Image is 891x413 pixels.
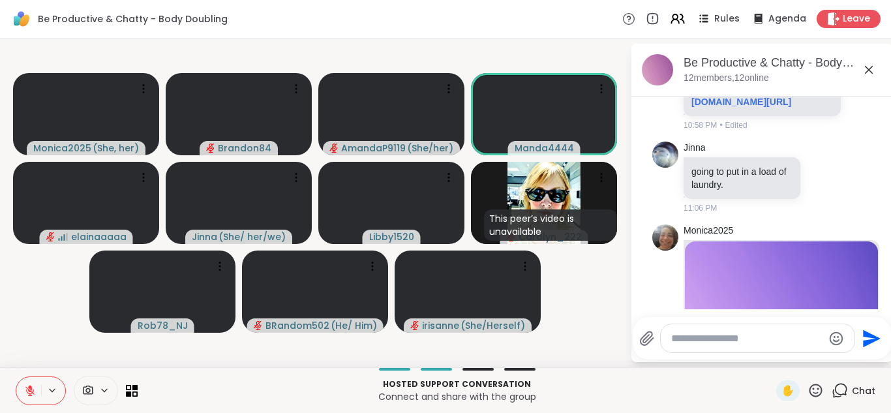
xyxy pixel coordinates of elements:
button: Emoji picker [828,331,844,346]
img: Be Productive & Chatty - Body Doubling, Oct 10 [642,54,673,85]
span: ( She, her ) [93,142,139,155]
span: Edited [725,119,748,131]
span: Brandon84 [218,142,271,155]
span: irisanne [422,319,459,332]
img: https://sharewell-space-live.sfo3.digitaloceanspaces.com/user-generated/c722de09-23e1-4113-a62c-2... [652,142,678,168]
span: Monica2025 [33,142,91,155]
span: ( She/ her/we ) [219,230,286,243]
span: ( She/her ) [407,142,453,155]
span: Chat [852,384,875,397]
span: audio-muted [254,321,263,330]
p: Hosted support conversation [145,378,768,390]
button: Send [855,324,884,353]
span: Agenda [768,12,806,25]
img: https://sharewell-space-live.sfo3.digitaloceanspaces.com/user-generated/41d32855-0ec4-4264-b983-4... [652,224,678,251]
div: Be Productive & Chatty - Body Doubling, [DATE] [684,55,882,71]
span: ( She/Herself ) [461,319,525,332]
span: audio-muted [410,321,419,330]
span: Leave [843,12,870,25]
span: audio-muted [46,232,55,241]
span: AmandaP9119 [341,142,406,155]
textarea: Type your message [671,332,823,345]
span: 11:06 PM [684,202,717,214]
p: 12 members, 12 online [684,72,769,85]
a: Monica2025 [684,224,733,237]
span: elainaaaaa [71,230,127,243]
img: Be Productive & Chatty - Body Doubling [685,241,878,404]
span: Rob78_NJ [138,319,188,332]
span: BRandom502 [265,319,329,332]
span: Libby1520 [369,230,414,243]
span: ( He/ Him ) [331,319,377,332]
span: ✋ [781,383,794,399]
img: Carolyn_222 [507,162,581,244]
p: going to put in a load of laundry. [691,165,793,191]
div: This peer’s video is unavailable [484,209,617,241]
span: Manda4444 [515,142,574,155]
span: Jinna [192,230,217,243]
span: Rules [714,12,740,25]
p: Connect and share with the group [145,390,768,403]
span: 10:58 PM [684,119,717,131]
span: • [719,119,722,131]
a: Jinna [684,142,705,155]
a: [DOMAIN_NAME][URL] [691,97,791,107]
span: Be Productive & Chatty - Body Doubling [38,12,228,25]
span: audio-muted [206,144,215,153]
span: audio-muted [329,144,339,153]
img: ShareWell Logomark [10,8,33,30]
